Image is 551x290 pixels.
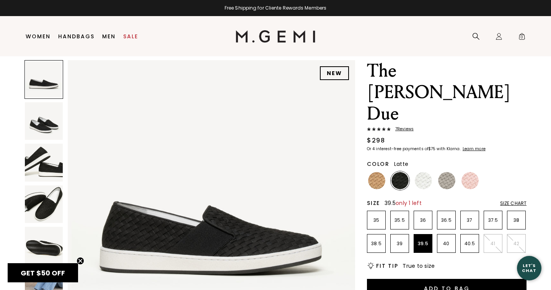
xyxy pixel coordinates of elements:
klarna-placement-style-cta: Learn more [463,146,486,152]
p: 41 [484,241,502,247]
span: 7 Review s [391,127,414,131]
p: 36.5 [437,217,455,223]
p: 37 [461,217,479,223]
h2: Size [367,200,380,206]
span: True to size [403,262,435,270]
img: Ballerina Pink [461,172,479,189]
a: Men [102,33,116,39]
img: The Cerchio Due [25,227,63,265]
p: 40 [437,241,455,247]
p: 42 [507,241,525,247]
a: Women [26,33,51,39]
div: $298 [367,136,385,145]
p: 35.5 [391,217,409,223]
p: 36 [414,217,432,223]
img: The Cerchio Due [25,102,63,140]
div: GET $50 OFFClose teaser [8,263,78,282]
span: 0 [518,34,526,42]
span: only 1 left [396,199,422,207]
p: 39.5 [414,241,432,247]
span: Latte [394,160,408,168]
klarna-placement-style-body: with Klarna [437,146,461,152]
klarna-placement-style-amount: $75 [428,146,435,152]
p: 40.5 [461,241,479,247]
div: Size Chart [500,200,527,206]
klarna-placement-style-body: Or 4 interest-free payments of [367,146,428,152]
button: Close teaser [77,257,84,265]
p: 39 [391,241,409,247]
a: Learn more [462,147,486,151]
img: The Cerchio Due [25,185,63,223]
span: 39.5 [385,199,422,207]
img: Dove [438,172,455,189]
a: 7Reviews [367,127,527,133]
div: NEW [320,66,349,80]
h1: The [PERSON_NAME] Due [367,60,527,125]
img: Latte [368,172,385,189]
p: 38.5 [367,241,385,247]
h2: Color [367,161,390,167]
p: 38 [507,217,525,223]
img: Black [391,172,409,189]
img: White [415,172,432,189]
a: Sale [123,33,138,39]
span: GET $50 OFF [21,268,65,278]
h2: Fit Tip [376,263,398,269]
img: M.Gemi [236,30,316,43]
a: Handbags [58,33,95,39]
p: 35 [367,217,385,223]
img: The Cerchio Due [25,144,63,182]
div: Let's Chat [517,263,541,273]
p: 37.5 [484,217,502,223]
